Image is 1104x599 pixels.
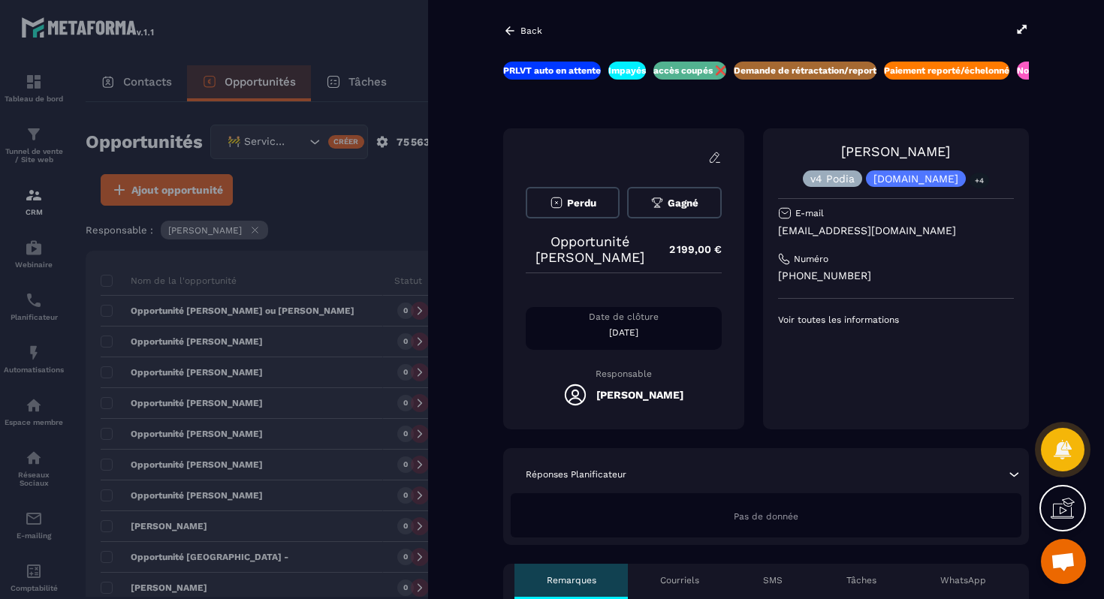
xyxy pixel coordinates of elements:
p: Numéro [794,253,828,265]
p: v4 Podia [810,173,855,184]
p: Réponses Planificateur [526,468,626,480]
p: Paiement reporté/échelonné [884,65,1009,77]
p: Date de clôture [526,311,722,323]
p: PRLVT auto en attente [503,65,601,77]
p: Courriels [660,574,699,586]
p: [DATE] [526,327,722,339]
button: Perdu [526,187,620,218]
h5: [PERSON_NAME] [596,389,683,401]
p: 2 199,00 € [654,235,722,264]
span: Gagné [668,197,698,209]
p: Back [520,26,542,36]
p: Voir toutes les informations [778,314,1014,326]
p: Demande de rétractation/report [734,65,876,77]
button: Gagné [627,187,721,218]
p: Nouveaux [1017,65,1060,77]
p: Impayés [608,65,646,77]
p: SMS [763,574,783,586]
p: [EMAIL_ADDRESS][DOMAIN_NAME] [778,224,1014,238]
p: +4 [970,173,989,188]
p: Remarques [547,574,596,586]
p: E-mail [795,207,824,219]
p: WhatsApp [940,574,986,586]
p: Tâches [846,574,876,586]
span: Perdu [567,197,596,209]
p: [DOMAIN_NAME] [873,173,958,184]
a: [PERSON_NAME] [841,143,950,159]
p: Opportunité [PERSON_NAME] [526,233,654,265]
p: [PHONE_NUMBER] [778,269,1014,283]
p: accès coupés ❌ [653,65,726,77]
a: Ouvrir le chat [1041,539,1086,584]
span: Pas de donnée [734,511,798,522]
p: Responsable [526,369,722,379]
